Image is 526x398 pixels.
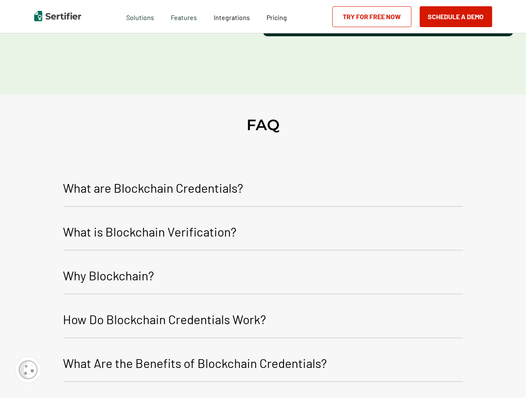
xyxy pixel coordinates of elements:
span: Features [171,11,197,22]
span: Solutions [126,11,154,22]
button: Why Blockchain? [63,259,463,295]
iframe: Chat Widget [484,358,526,398]
h2: FAQ [247,116,279,134]
a: Integrations [214,11,250,22]
img: Sertifier | Digital Credentialing Platform [34,11,81,21]
button: What are Blockchain Credentials? [63,171,463,207]
span: Integrations [214,13,250,21]
span: Pricing [267,13,287,21]
button: What Are the Benefits of Blockchain Credentials? [63,347,463,382]
p: How Do Blockchain Credentials Work? [63,309,267,329]
img: Cookie Popup Icon [19,360,37,379]
p: What are Blockchain Credentials? [63,178,244,198]
p: What is Blockchain Verification? [63,222,237,242]
button: Schedule a Demo [420,6,492,27]
button: How Do Blockchain Credentials Work? [63,303,463,338]
p: What Are the Benefits of Blockchain Credentials? [63,353,327,373]
p: Why Blockchain? [63,265,155,285]
button: What is Blockchain Verification? [63,215,463,251]
a: Pricing [267,11,287,22]
a: Try for Free Now [332,6,411,27]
